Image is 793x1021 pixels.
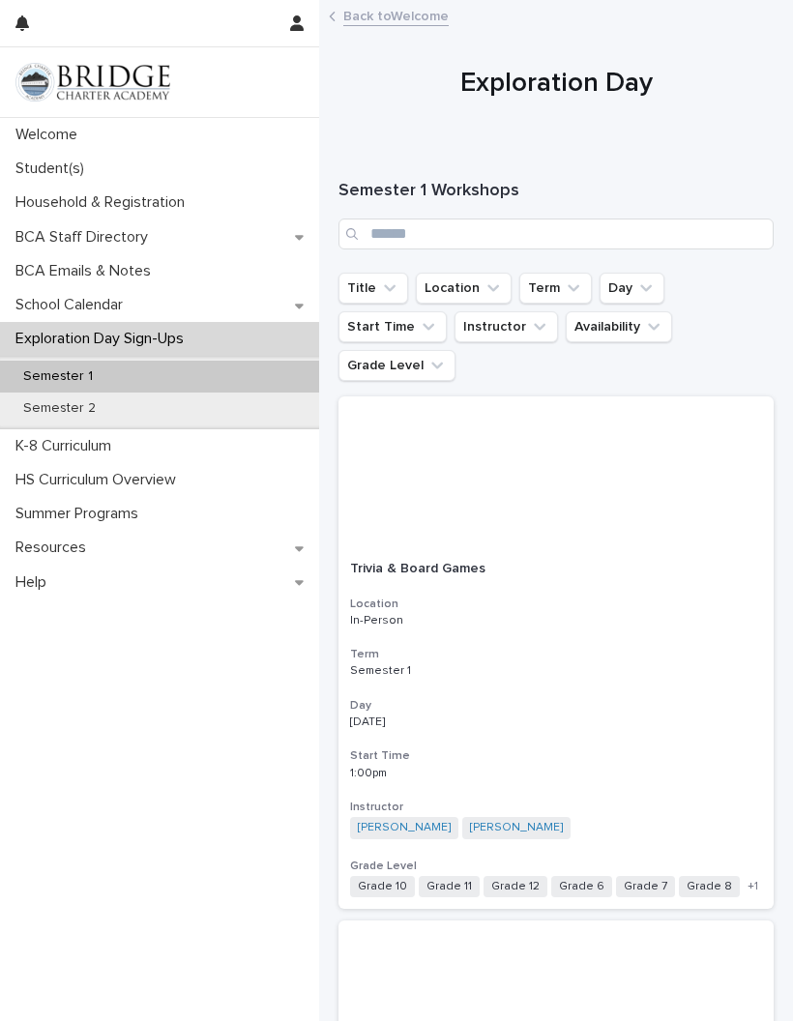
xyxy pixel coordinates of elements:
span: + 1 [748,881,758,892]
button: Term [519,273,592,304]
span: Grade 7 [616,876,675,897]
button: Location [416,273,512,304]
p: Summer Programs [8,505,154,523]
span: Grade 10 [350,876,415,897]
h3: Day [350,698,762,714]
span: Grade 12 [484,876,547,897]
button: Instructor [455,311,558,342]
p: Household & Registration [8,193,200,212]
p: Semester 1 [350,664,762,678]
span: Grade 6 [551,876,612,897]
p: 1:00pm [350,767,762,780]
p: BCA Emails & Notes [8,262,166,280]
button: Title [338,273,408,304]
button: Grade Level [338,350,455,381]
h3: Term [350,647,762,662]
p: [DATE] [350,715,762,729]
a: [PERSON_NAME] [358,821,451,834]
p: School Calendar [8,296,138,314]
h3: Instructor [350,800,762,815]
p: Exploration Day Sign-Ups [8,330,199,348]
h3: Start Time [350,748,762,764]
button: Start Time [338,311,447,342]
p: K-8 Curriculum [8,437,127,455]
p: Student(s) [8,160,100,178]
p: BCA Staff Directory [8,228,163,247]
h1: Semester 1 Workshops [338,180,774,203]
p: Semester 2 [8,400,111,417]
p: In-Person [350,614,762,627]
input: Search [338,219,774,249]
p: Welcome [8,126,93,144]
h3: Location [350,597,762,612]
button: Availability [566,311,672,342]
img: V1C1m3IdTEidaUdm9Hs0 [15,63,170,102]
h1: Exploration Day [338,66,774,102]
span: Grade 11 [419,876,480,897]
button: Day [600,273,664,304]
p: Resources [8,539,102,557]
h3: Grade Level [350,859,762,874]
a: Trivia & Board GamesLocationIn-PersonTermSemester 1Day[DATE]Start Time1:00pmInstructor[PERSON_NAM... [338,396,774,909]
p: Trivia & Board Games [350,561,762,577]
a: [PERSON_NAME] [470,821,563,834]
a: Back toWelcome [343,4,449,26]
p: Help [8,573,62,592]
p: Semester 1 [8,368,108,385]
span: Grade 8 [679,876,740,897]
p: HS Curriculum Overview [8,471,191,489]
